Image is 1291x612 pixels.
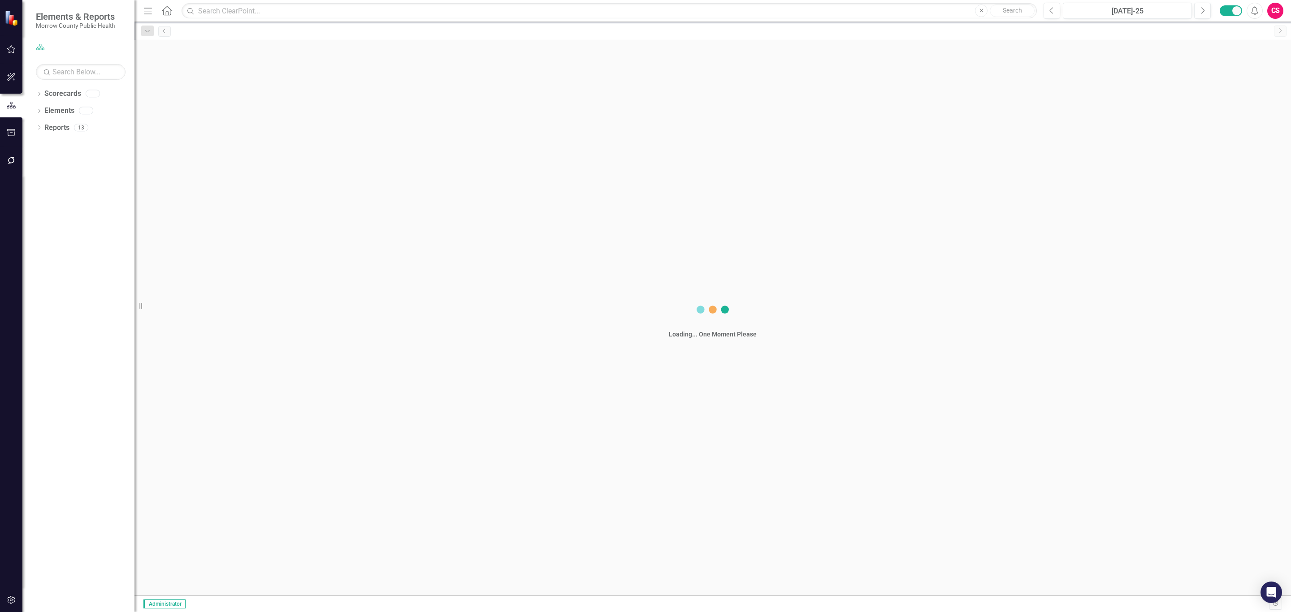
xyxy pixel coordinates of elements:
[74,124,88,131] div: 13
[4,10,20,26] img: ClearPoint Strategy
[990,4,1035,17] button: Search
[669,330,757,339] div: Loading... One Moment Please
[1066,6,1189,17] div: [DATE]-25
[182,3,1037,19] input: Search ClearPoint...
[36,64,126,80] input: Search Below...
[44,106,74,116] a: Elements
[44,89,81,99] a: Scorecards
[36,11,115,22] span: Elements & Reports
[1267,3,1283,19] button: CS
[36,22,115,29] small: Morrow County Public Health
[1063,3,1192,19] button: [DATE]-25
[1003,7,1022,14] span: Search
[143,599,186,608] span: Administrator
[44,123,69,133] a: Reports
[1261,582,1282,603] div: Open Intercom Messenger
